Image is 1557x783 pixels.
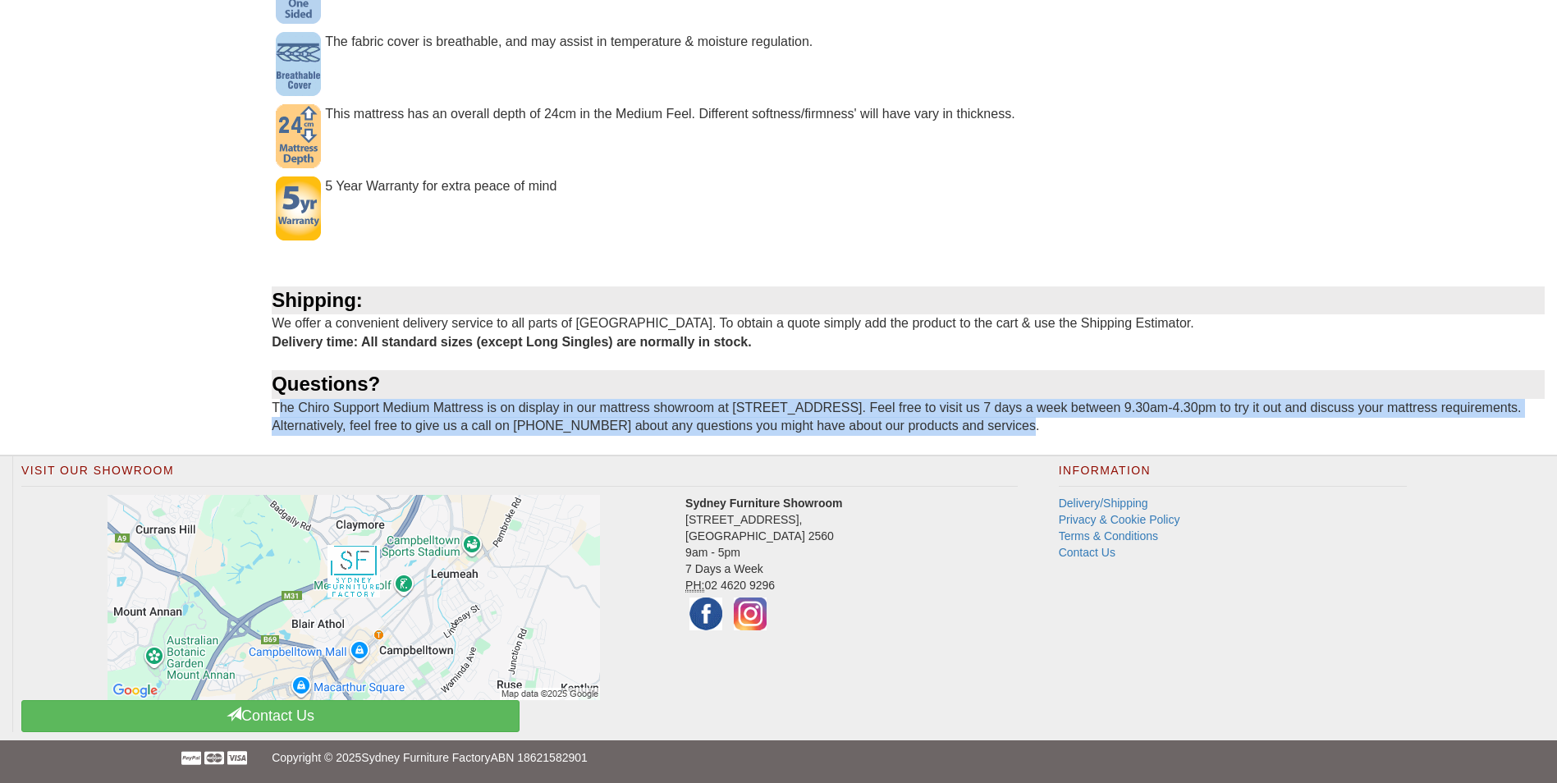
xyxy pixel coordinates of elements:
div: The fabric cover is breathable, and may assist in temperature & moisture regulation. [272,32,1545,68]
a: Privacy & Cookie Policy [1059,513,1180,526]
p: Copyright © 2025 ABN 18621582901 [272,740,1285,775]
a: Click to activate map [34,495,673,700]
img: Facebook [685,593,726,634]
a: Terms & Conditions [1059,529,1158,543]
a: Delivery/Shipping [1059,497,1148,510]
abbr: Phone [685,579,704,593]
img: Click to activate map [108,495,600,700]
div: Questions? [272,370,1545,398]
div: 5 Year Warranty for extra peace of mind [272,176,1545,213]
img: 5 Year Warranty [276,176,321,240]
div: This mattress has an overall depth of 24cm in the Medium Feel. Different softness/firmness' will ... [272,104,1545,140]
img: 24cm Deep [276,104,321,168]
a: Sydney Furniture Factory [361,751,490,764]
strong: Sydney Furniture Showroom [685,497,842,510]
a: Contact Us [21,700,520,732]
h2: Information [1059,465,1407,486]
h2: Visit Our Showroom [21,465,1018,486]
b: Delivery time: All standard sizes (except Long Singles) are normally in stock. [272,335,751,349]
img: Instagram [730,593,771,634]
img: Breathable [276,32,321,96]
a: Contact Us [1059,546,1115,559]
div: Shipping: [272,286,1545,314]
